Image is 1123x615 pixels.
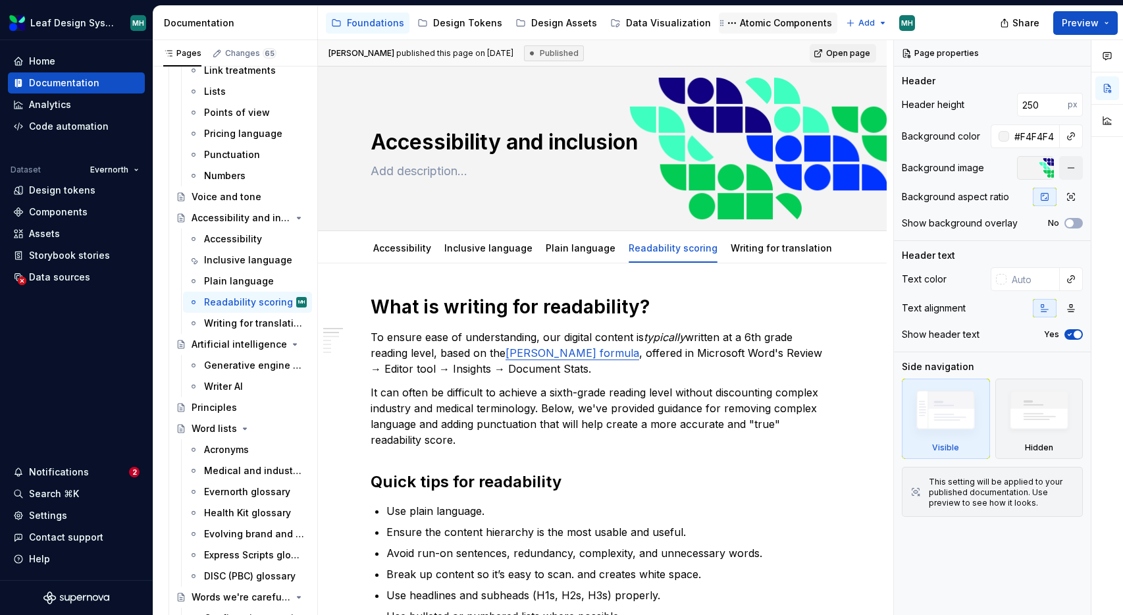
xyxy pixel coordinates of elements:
button: Share [993,11,1048,35]
div: Side navigation [902,360,974,373]
input: Auto [1017,93,1068,117]
div: Data Visualization [626,16,711,30]
a: Design Assets [510,13,602,34]
div: Show header text [902,328,979,341]
label: Yes [1044,329,1059,340]
div: Pricing language [204,127,282,140]
span: Add [858,18,875,28]
a: Documentation [8,72,145,94]
a: Home [8,51,145,72]
div: Changes [225,48,276,59]
div: Atomic Components [740,16,832,30]
p: Break up content so it’s easy to scan. and creates white space. [386,566,834,582]
button: Evernorth [84,161,145,179]
div: Evernorth glossary [204,485,290,498]
div: Evolving brand and product terms [204,527,304,541]
div: Settings [29,509,67,522]
span: 65 [263,48,276,59]
label: No [1048,218,1059,228]
a: Health Kit glossary [183,502,312,523]
a: DISC (PBC) glossary [183,566,312,587]
div: Design tokens [29,184,95,197]
a: Plain language [546,242,615,254]
a: Evernorth glossary [183,481,312,502]
a: Components [8,201,145,223]
a: Punctuation [183,144,312,165]
a: Points of view [183,102,312,123]
div: Words we're careful with [192,591,291,604]
div: Background aspect ratio [902,190,1009,203]
a: Design tokens [8,180,145,201]
div: Express Scripts glossary [204,548,304,562]
div: Storybook stories [29,249,110,262]
div: Analytics [29,98,71,111]
div: Text color [902,273,947,286]
button: Notifications2 [8,462,145,483]
div: Code automation [29,120,109,133]
span: published this page on [DATE] [328,48,513,59]
a: Accessibility and inclusion [170,207,312,228]
button: Contact support [8,527,145,548]
div: Visible [932,442,959,453]
div: Header [902,74,935,88]
p: To ensure ease of understanding, our digital content is written at a 6th grade reading level, bas... [371,329,834,377]
a: Pricing language [183,123,312,144]
a: Plain language [183,271,312,292]
div: Hidden [995,379,1084,459]
div: Writer AI [204,380,243,393]
input: Auto [1006,267,1060,291]
a: Voice and tone [170,186,312,207]
span: Open page [826,48,870,59]
div: Principles [192,401,237,414]
div: Numbers [204,169,246,182]
svg: Supernova Logo [43,591,109,604]
div: Readability scoring [623,234,723,261]
a: Writing for translation [183,313,312,334]
div: Notifications [29,466,89,479]
div: Header text [902,249,955,262]
div: Voice and tone [192,190,261,203]
div: MH [132,18,144,28]
a: Express Scripts glossary [183,545,312,566]
div: Plain language [540,234,621,261]
a: Accessibility [183,228,312,250]
button: Add [842,14,891,32]
a: Principles [170,397,312,418]
div: Contact support [29,531,103,544]
button: Preview [1053,11,1118,35]
div: Published [524,45,584,61]
div: MH [901,18,913,28]
div: Visible [902,379,990,459]
div: Header height [902,98,964,111]
div: Health Kit glossary [204,506,291,520]
div: Writing for translation [204,317,304,330]
a: Numbers [183,165,312,186]
div: Accessibility [368,234,436,261]
a: Assets [8,223,145,244]
textarea: Accessibility and inclusion [368,126,831,158]
div: Inclusive language [204,254,292,267]
a: Molecular Patterns [840,13,954,34]
span: Evernorth [90,165,128,175]
a: Atomic Components [719,13,837,34]
div: Search ⌘K [29,487,79,500]
a: Inclusive language [444,242,533,254]
div: Home [29,55,55,68]
div: Assets [29,227,60,240]
strong: Quick tips for readability [371,472,561,491]
button: Search ⌘K [8,483,145,504]
strong: What is writing for readability? [371,296,650,318]
div: Components [29,205,88,219]
div: Readability scoring [204,296,293,309]
div: Foundations [347,16,404,30]
div: Design Tokens [433,16,502,30]
p: Ensure the content hierarchy is the most usable and useful. [386,524,834,540]
p: px [1068,99,1078,110]
div: Page tree [326,10,839,36]
a: Words we're careful with [170,587,312,608]
button: Help [8,548,145,570]
div: This setting will be applied to your published documentation. Use preview to see how it looks. [929,477,1074,508]
p: It can often be difficult to achieve a sixth-grade reading level without discounting complex indu... [371,385,834,448]
a: Readability scoringMH [183,292,312,313]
